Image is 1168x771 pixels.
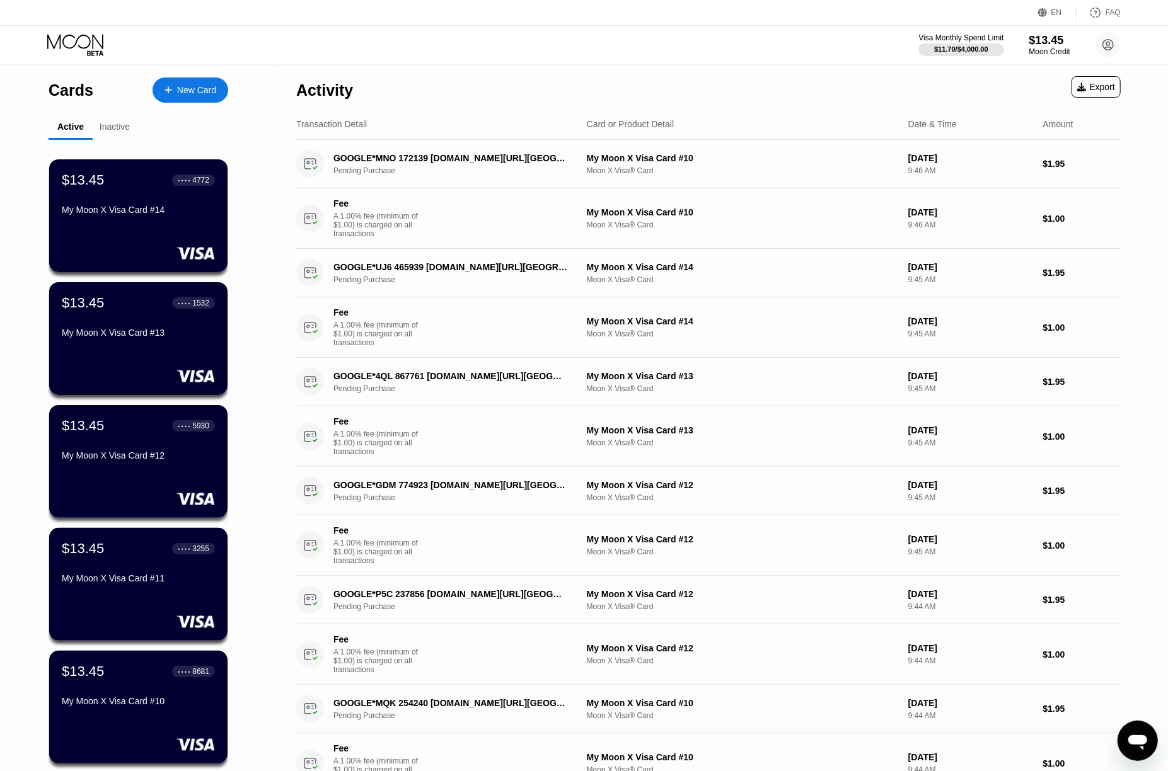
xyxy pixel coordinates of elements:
[178,547,190,551] div: ● ● ● ●
[908,643,1033,653] div: [DATE]
[908,384,1033,393] div: 9:45 AM
[333,430,428,456] div: A 1.00% fee (minimum of $1.00) is charged on all transactions
[587,384,898,393] div: Moon X Visa® Card
[908,425,1033,435] div: [DATE]
[178,424,190,428] div: ● ● ● ●
[296,576,1121,624] div: GOOGLE*P5C 237856 [DOMAIN_NAME][URL][GEOGRAPHIC_DATA]Pending PurchaseMy Moon X Visa Card #12Moon ...
[62,573,215,583] div: My Moon X Visa Card #11
[1043,431,1121,442] div: $1.00
[333,198,422,208] div: Fee
[62,418,104,434] div: $13.45
[1118,721,1158,761] iframe: Nút để khởi chạy cửa sổ nhắn tin
[333,384,586,393] div: Pending Purchase
[908,698,1033,708] div: [DATE]
[296,297,1121,358] div: FeeA 1.00% fee (minimum of $1.00) is charged on all transactionsMy Moon X Visa Card #14Moon X Vis...
[333,480,568,490] div: GOOGLE*GDM 774923 [DOMAIN_NAME][URL][GEOGRAPHIC_DATA]
[587,262,898,272] div: My Moon X Visa Card #14
[1043,540,1121,551] div: $1.00
[177,85,216,96] div: New Card
[908,316,1033,326] div: [DATE]
[49,405,228,518] div: $13.45● ● ● ●5930My Moon X Visa Card #12
[587,275,898,284] div: Moon X Visa® Card
[333,153,568,163] div: GOOGLE*MNO 172139 [DOMAIN_NAME][URL][GEOGRAPHIC_DATA]
[62,663,104,680] div: $13.45
[333,634,422,644] div: Fee
[62,295,104,311] div: $13.45
[908,656,1033,665] div: 9:44 AM
[178,670,190,673] div: ● ● ● ●
[1077,82,1115,92] div: Export
[587,752,898,762] div: My Moon X Visa Card #10
[1043,119,1073,129] div: Amount
[587,316,898,326] div: My Moon X Visa Card #14
[333,648,428,674] div: A 1.00% fee (minimum of $1.00) is charged on all transactions
[49,159,228,272] div: $13.45● ● ● ●4772My Moon X Visa Card #14
[908,207,1033,217] div: [DATE]
[296,685,1121,733] div: GOOGLE*MQK 254240 [DOMAIN_NAME][URL][GEOGRAPHIC_DATA]Pending PurchaseMy Moon X Visa Card #10Moon ...
[1043,758,1121,768] div: $1.00
[587,711,898,720] div: Moon X Visa® Card
[100,122,130,132] div: Inactive
[908,547,1033,556] div: 9:45 AM
[49,282,228,395] div: $13.45● ● ● ●1532My Moon X Visa Card #13
[62,205,215,215] div: My Moon X Visa Card #14
[333,262,568,272] div: GOOGLE*UJ6 465939 [DOMAIN_NAME][URL][GEOGRAPHIC_DATA]
[1106,8,1121,17] div: FAQ
[587,166,898,175] div: Moon X Visa® Card
[62,328,215,338] div: My Moon X Visa Card #13
[49,81,93,100] div: Cards
[908,166,1033,175] div: 9:46 AM
[587,425,898,435] div: My Moon X Visa Card #13
[587,480,898,490] div: My Moon X Visa Card #12
[192,421,209,430] div: 5930
[296,188,1121,249] div: FeeA 1.00% fee (minimum of $1.00) is charged on all transactionsMy Moon X Visa Card #10Moon X Vis...
[49,651,228,763] div: $13.45● ● ● ●8681My Moon X Visa Card #10
[296,249,1121,297] div: GOOGLE*UJ6 465939 [DOMAIN_NAME][URL][GEOGRAPHIC_DATA]Pending PurchaseMy Moon X Visa Card #14Moon ...
[62,540,104,557] div: $13.45
[333,698,568,708] div: GOOGLE*MQK 254240 [DOMAIN_NAME][URL][GEOGRAPHIC_DATA]
[296,119,367,129] div: Transaction Detail
[908,602,1033,611] div: 9:44 AM
[587,602,898,611] div: Moon X Visa® Card
[296,515,1121,576] div: FeeA 1.00% fee (minimum of $1.00) is charged on all transactionsMy Moon X Visa Card #12Moon X Vis...
[587,153,898,163] div: My Moon X Visa Card #10
[587,329,898,338] div: Moon X Visa® Card
[192,176,209,185] div: 4772
[333,602,586,611] div: Pending Purchase
[62,172,104,188] div: $13.45
[587,643,898,653] div: My Moon X Visa Card #12
[908,275,1033,284] div: 9:45 AM
[1029,34,1070,56] div: $13.45Moon Credit
[1043,649,1121,660] div: $1.00
[1029,34,1070,47] div: $13.45
[908,119,957,129] div: Date & Time
[57,122,84,132] div: Active
[908,153,1033,163] div: [DATE]
[587,493,898,502] div: Moon X Visa® Card
[333,589,568,599] div: GOOGLE*P5C 237856 [DOMAIN_NAME][URL][GEOGRAPHIC_DATA]
[296,81,353,100] div: Activity
[918,33,1003,56] div: Visa Monthly Spend Limit$11.70/$4,000.00
[1051,8,1062,17] div: EN
[587,119,674,129] div: Card or Product Detail
[587,534,898,544] div: My Moon X Visa Card #12
[153,77,228,103] div: New Card
[333,711,586,720] div: Pending Purchase
[296,358,1121,406] div: GOOGLE*4QL 867761 [DOMAIN_NAME][URL][GEOGRAPHIC_DATA]Pending PurchaseMy Moon X Visa Card #13Moon ...
[62,450,215,460] div: My Moon X Visa Card #12
[587,220,898,229] div: Moon X Visa® Card
[333,212,428,238] div: A 1.00% fee (minimum of $1.00) is charged on all transactions
[908,371,1033,381] div: [DATE]
[333,275,586,284] div: Pending Purchase
[908,262,1033,272] div: [DATE]
[908,493,1033,502] div: 9:45 AM
[587,656,898,665] div: Moon X Visa® Card
[192,299,209,307] div: 1532
[587,547,898,556] div: Moon X Visa® Card
[587,698,898,708] div: My Moon X Visa Card #10
[333,539,428,565] div: A 1.00% fee (minimum of $1.00) is charged on all transactions
[333,743,422,753] div: Fee
[192,544,209,553] div: 3255
[1043,704,1121,714] div: $1.95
